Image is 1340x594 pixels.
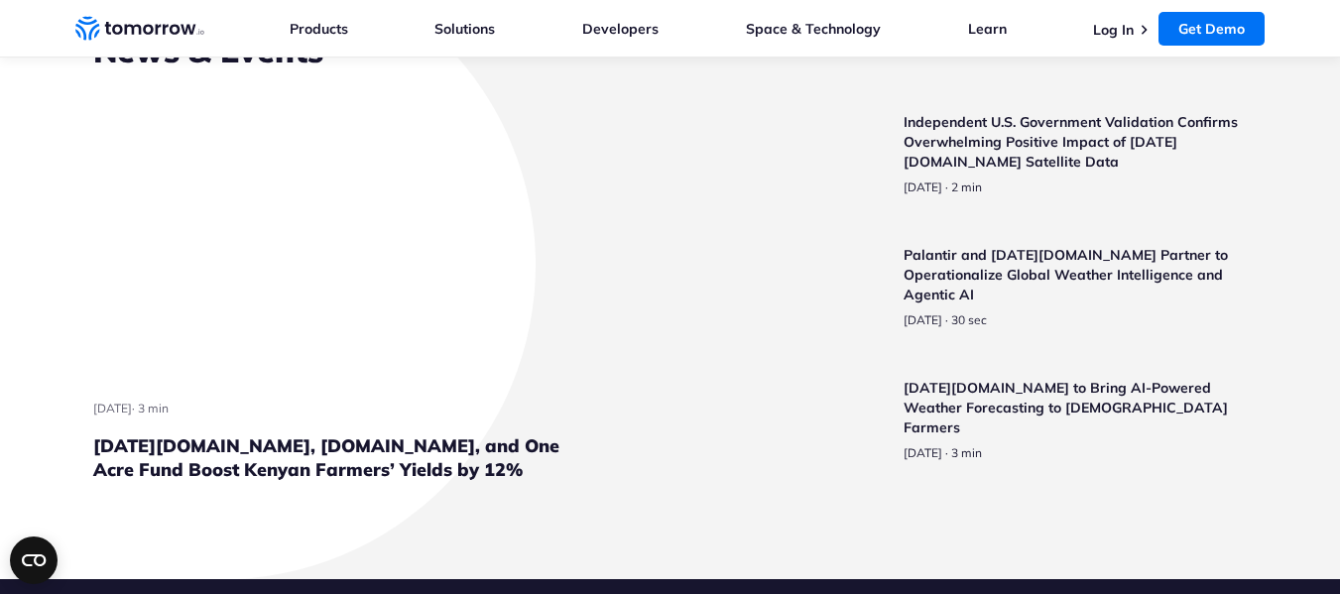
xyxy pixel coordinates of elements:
a: Learn [968,20,1007,38]
h3: [DATE][DOMAIN_NAME] to Bring AI-Powered Weather Forecasting to [DEMOGRAPHIC_DATA] Farmers [904,378,1248,437]
span: · [945,179,948,195]
span: · [945,445,948,461]
span: · [945,312,948,328]
span: publish date [93,401,132,416]
h3: Independent U.S. Government Validation Confirms Overwhelming Positive Impact of [DATE][DOMAIN_NAM... [904,112,1248,172]
span: Estimated reading time [138,401,169,416]
span: publish date [904,312,942,327]
a: Read Palantir and Tomorrow.io Partner to Operationalize Global Weather Intelligence and Agentic AI [772,245,1248,354]
a: Home link [75,14,204,44]
a: Get Demo [1158,12,1265,46]
h2: News & Events [93,29,1248,72]
span: · [132,401,135,416]
a: Developers [582,20,659,38]
a: Read Tomorrow.io, TomorrowNow.org, and One Acre Fund Boost Kenyan Farmers’ Yields by 12% [93,112,571,482]
span: publish date [904,445,942,460]
a: Solutions [434,20,495,38]
span: Estimated reading time [951,445,982,460]
a: Read Independent U.S. Government Validation Confirms Overwhelming Positive Impact of Tomorrow.io ... [772,112,1248,221]
a: Products [290,20,348,38]
span: publish date [904,179,942,194]
a: Space & Technology [746,20,881,38]
span: Estimated reading time [951,179,982,194]
h3: Palantir and [DATE][DOMAIN_NAME] Partner to Operationalize Global Weather Intelligence and Agenti... [904,245,1248,304]
button: Open CMP widget [10,536,58,584]
h3: [DATE][DOMAIN_NAME], [DOMAIN_NAME], and One Acre Fund Boost Kenyan Farmers’ Yields by 12% [93,434,571,482]
a: Log In [1093,21,1134,39]
span: Estimated reading time [951,312,987,327]
a: Read Tomorrow.io to Bring AI-Powered Weather Forecasting to Filipino Farmers [772,378,1248,487]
